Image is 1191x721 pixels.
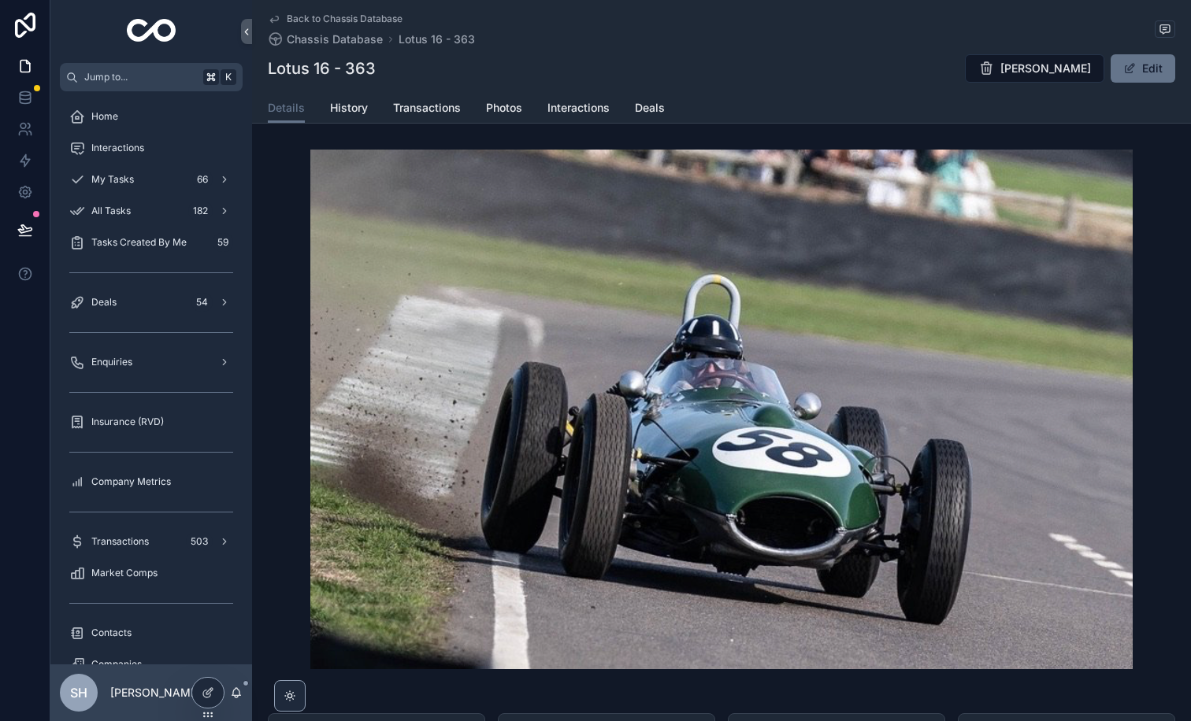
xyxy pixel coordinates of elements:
[91,296,117,309] span: Deals
[91,205,131,217] span: All Tasks
[60,527,243,556] a: Transactions503
[186,532,213,551] div: 503
[127,19,176,44] img: App logo
[60,228,243,257] a: Tasks Created By Me59
[60,559,243,587] a: Market Comps
[393,94,461,125] a: Transactions
[547,100,610,116] span: Interactions
[192,170,213,189] div: 66
[287,31,383,47] span: Chassis Database
[91,658,142,671] span: Companies
[393,100,461,116] span: Transactions
[268,13,403,25] a: Back to Chassis Database
[486,94,522,125] a: Photos
[91,475,171,488] span: Company Metrics
[60,650,243,678] a: Companies
[60,408,243,436] a: Insurance (RVD)
[486,100,522,116] span: Photos
[60,63,243,91] button: Jump to...K
[91,173,134,186] span: My Tasks
[330,100,368,116] span: History
[635,94,665,125] a: Deals
[191,293,213,312] div: 54
[60,102,243,131] a: Home
[91,416,164,428] span: Insurance (RVD)
[60,288,243,316] a: Deals54
[60,619,243,647] a: Contacts
[91,535,149,548] span: Transactions
[91,110,118,123] span: Home
[60,468,243,496] a: Company Metrics
[91,236,187,249] span: Tasks Created By Me
[330,94,368,125] a: History
[268,100,305,116] span: Details
[268,31,383,47] a: Chassis Database
[268,94,305,124] a: Details
[287,13,403,25] span: Back to Chassis Database
[213,233,233,252] div: 59
[84,71,197,83] span: Jump to...
[547,94,610,125] a: Interactions
[70,683,87,702] span: SH
[91,567,158,579] span: Market Comps
[91,356,132,368] span: Enquiries
[60,134,243,162] a: Interactions
[1111,54,1175,83] button: Edit
[268,57,376,79] h1: Lotus 16 - 363
[188,202,213,220] div: 182
[60,348,243,376] a: Enquiries
[965,54,1104,83] button: [PERSON_NAME]
[110,685,201,701] p: [PERSON_NAME]
[635,100,665,116] span: Deals
[399,31,475,47] a: Lotus 16 - 363
[91,627,132,639] span: Contacts
[91,142,144,154] span: Interactions
[50,91,252,664] div: scrollable content
[310,150,1133,669] img: attXj2NOPSI6205dR12035-Screenshot-2025-05-23-at-16.07.23.png
[1000,61,1091,76] span: [PERSON_NAME]
[60,197,243,225] a: All Tasks182
[60,165,243,194] a: My Tasks66
[222,71,235,83] span: K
